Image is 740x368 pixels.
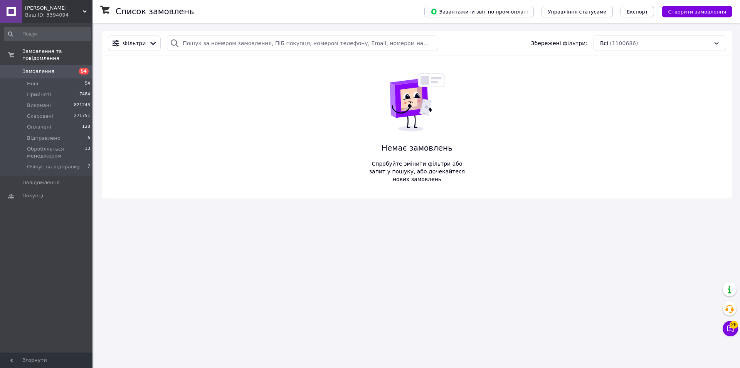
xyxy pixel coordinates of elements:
[424,6,534,17] button: Завантажити звіт по пром-оплаті
[74,113,90,120] span: 271751
[27,124,51,131] span: Оплачені
[627,9,648,15] span: Експорт
[85,80,90,87] span: 54
[27,102,51,109] span: Виконані
[79,68,89,75] span: 54
[167,36,438,51] input: Пошук за номером замовлення, ПІБ покупця, номером телефону, Email, номером накладної
[74,102,90,109] span: 821243
[27,135,61,142] span: Відправлено
[82,124,90,131] span: 128
[22,48,92,62] span: Замовлення та повідомлення
[668,9,726,15] span: Створити замовлення
[600,39,608,47] span: Всі
[654,8,732,14] a: Створити замовлення
[123,39,146,47] span: Фільтри
[22,68,54,75] span: Замовлення
[662,6,732,17] button: Створити замовлення
[431,8,528,15] span: Завантажити звіт по пром-оплаті
[27,163,80,170] span: Очікує на відправку
[548,9,607,15] span: Управління статусами
[27,80,38,87] span: Нові
[621,6,654,17] button: Експорт
[116,7,194,16] h1: Список замовлень
[27,91,51,98] span: Прийняті
[25,5,83,12] span: HUGO
[22,179,60,186] span: Повідомлення
[79,91,90,98] span: 7484
[22,192,43,199] span: Покупці
[25,12,92,19] div: Ваш ID: 3394094
[366,142,468,154] span: Немає замовлень
[366,160,468,183] span: Спробуйте змінити фільтри або запит у пошуку, або дочекайтеся нових замовлень
[87,135,90,142] span: 6
[85,146,90,159] span: 13
[542,6,613,17] button: Управління статусами
[87,163,90,170] span: 7
[723,321,738,336] button: Чат з покупцем26
[4,27,91,41] input: Пошук
[27,113,53,120] span: Скасовані
[610,40,638,46] span: (1100686)
[531,39,587,47] span: Збережені фільтри:
[730,321,738,329] span: 26
[27,146,85,159] span: Обробляється менеджером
